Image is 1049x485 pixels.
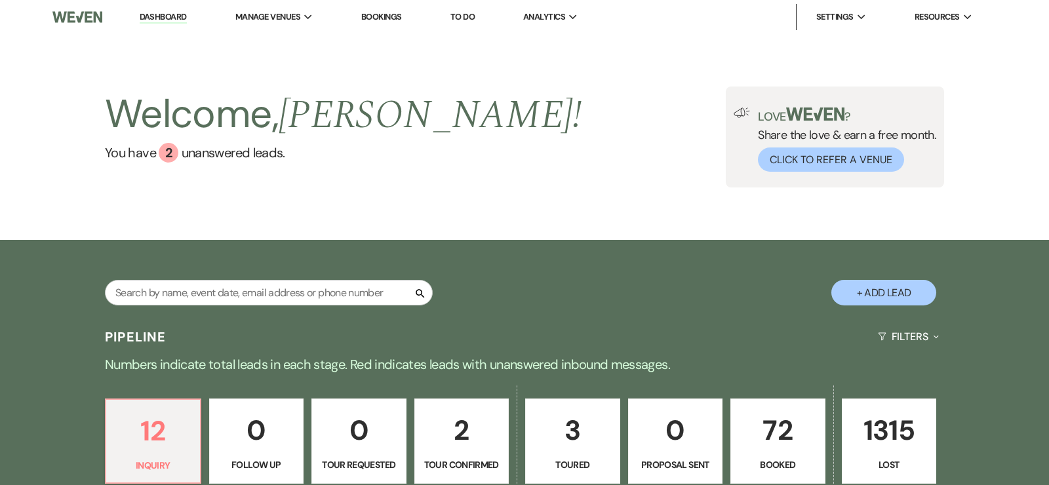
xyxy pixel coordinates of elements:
[279,85,582,145] span: [PERSON_NAME] !
[105,328,167,346] h3: Pipeline
[750,107,936,172] div: Share the love & earn a free month.
[816,10,854,24] span: Settings
[850,457,928,472] p: Lost
[739,457,817,472] p: Booked
[320,408,398,452] p: 0
[52,354,997,375] p: Numbers indicate total leads in each stage. Red indicates leads with unanswered inbound messages.
[320,457,398,472] p: Tour Requested
[105,398,201,484] a: 12Inquiry
[915,10,960,24] span: Resources
[423,408,501,452] p: 2
[730,398,825,484] a: 72Booked
[523,10,565,24] span: Analytics
[734,107,750,118] img: loud-speaker-illustration.svg
[105,143,582,163] a: You have 2 unanswered leads.
[105,280,433,305] input: Search by name, event date, email address or phone number
[423,457,501,472] p: Tour Confirmed
[414,398,509,484] a: 2Tour Confirmed
[218,457,296,472] p: Follow Up
[159,143,178,163] div: 2
[758,147,904,172] button: Click to Refer a Venue
[637,457,715,472] p: Proposal Sent
[140,11,187,24] a: Dashboard
[105,87,582,143] h2: Welcome,
[218,408,296,452] p: 0
[739,408,817,452] p: 72
[311,398,406,484] a: 0Tour Requested
[850,408,928,452] p: 1315
[534,408,612,452] p: 3
[114,409,192,453] p: 12
[637,408,715,452] p: 0
[525,398,620,484] a: 3Toured
[786,107,844,121] img: weven-logo-green.svg
[534,457,612,472] p: Toured
[831,280,936,305] button: + Add Lead
[842,398,937,484] a: 1315Lost
[873,319,944,354] button: Filters
[628,398,723,484] a: 0Proposal Sent
[235,10,300,24] span: Manage Venues
[758,107,936,123] p: Love ?
[361,11,402,22] a: Bookings
[450,11,475,22] a: To Do
[209,398,304,484] a: 0Follow Up
[52,3,102,31] img: Weven Logo
[114,458,192,473] p: Inquiry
